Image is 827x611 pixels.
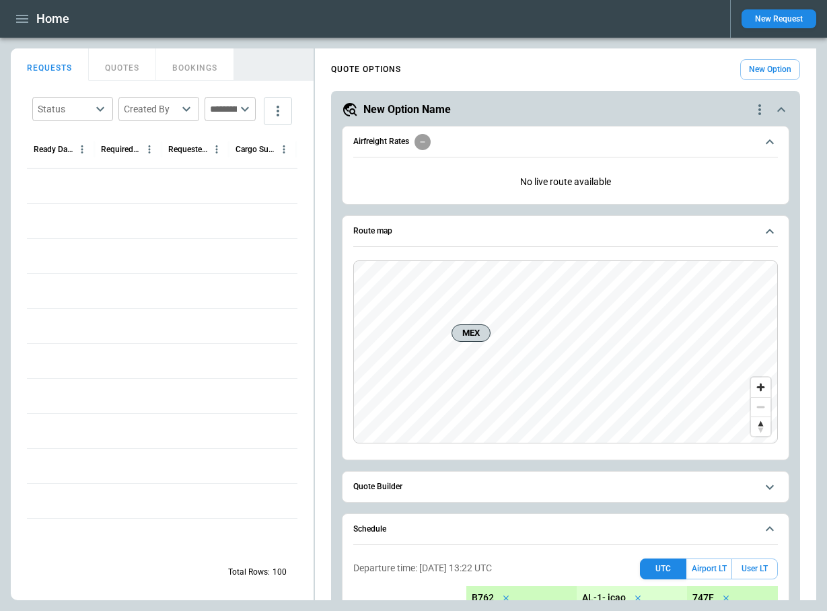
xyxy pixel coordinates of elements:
h6: Schedule [353,525,386,534]
button: Reset bearing to north [751,417,770,436]
button: Required Date & Time (UTC+03:00) column menu [141,141,158,158]
p: 100 [273,567,287,578]
button: more [264,97,292,125]
button: New Option [740,59,800,80]
button: Ready Date & Time (UTC+03:00) column menu [73,141,91,158]
button: Quote Builder [353,472,778,502]
div: Ready Date & Time (UTC+03:00) [34,145,73,154]
h4: QUOTE OPTIONS [331,67,401,73]
p: B762 [472,592,494,604]
p: 747F [692,592,714,604]
div: Route map [353,260,778,443]
p: No live route available [353,166,778,199]
div: quote-option-actions [752,102,768,118]
h5: New Option Name [363,102,451,117]
div: Status [38,102,92,116]
button: Zoom out [751,397,770,417]
button: BOOKINGS [156,48,234,81]
div: Airfreight Rates [353,166,778,199]
div: Created By [124,102,178,116]
button: REQUESTS [11,48,89,81]
p: Total Rows: [228,567,270,578]
button: User LT [731,559,778,579]
button: Requested Route column menu [208,141,225,158]
button: Airport LT [686,559,731,579]
canvas: Map [354,261,777,443]
button: Route map [353,216,778,247]
button: Zoom in [751,378,770,397]
p: Departure time: [DATE] 13:22 UTC [353,563,492,574]
h6: Quote Builder [353,482,402,491]
h6: Airfreight Rates [353,137,409,146]
div: Required Date & Time (UTC+03:00) [101,145,141,154]
div: Requested Route [168,145,208,154]
button: New Option Namequote-option-actions [342,102,789,118]
button: Schedule [353,514,778,545]
button: QUOTES [89,48,156,81]
h6: Route map [353,227,392,236]
h1: Home [36,11,69,27]
button: UTC [640,559,686,579]
button: New Request [742,9,816,28]
span: MEX [458,326,484,340]
button: Cargo Summary column menu [275,141,293,158]
button: Airfreight Rates [353,127,778,157]
p: AL-1- icao [582,592,626,604]
div: Cargo Summary [236,145,275,154]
